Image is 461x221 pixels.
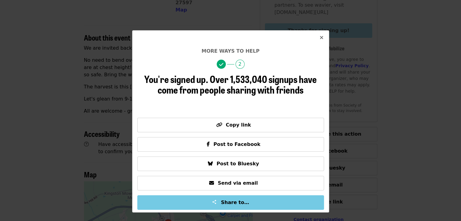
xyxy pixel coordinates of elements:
[158,72,317,97] span: Over 1,533,040 signups have come from people sharing with friends
[314,31,329,45] button: Close
[219,62,223,68] i: check icon
[137,137,324,152] button: Post to Facebook
[226,122,251,128] span: Copy link
[216,161,259,167] span: Post to Bluesky
[221,200,249,205] span: Share to…
[207,141,210,147] i: facebook-f icon
[137,176,324,190] button: Send via email
[218,180,258,186] span: Send via email
[137,157,324,171] button: Post to Bluesky
[209,180,214,186] i: envelope icon
[236,60,245,69] span: 2
[216,122,222,128] i: link icon
[137,118,324,132] button: Copy link
[137,195,324,210] button: Share to…
[144,72,208,86] span: You're signed up.
[202,48,259,54] span: More ways to help
[213,141,260,147] span: Post to Facebook
[320,35,323,41] i: times icon
[208,161,213,167] i: bluesky icon
[212,200,217,204] img: Share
